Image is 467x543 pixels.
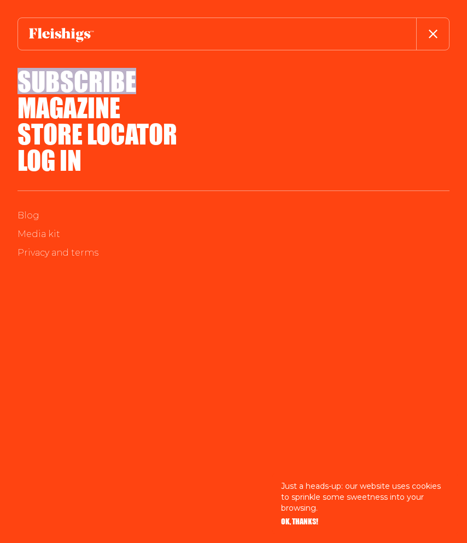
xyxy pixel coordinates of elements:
[17,88,120,127] a: Magazine
[17,210,39,221] a: Blog
[17,114,177,153] a: Store locator
[281,518,318,525] button: OK, THANKS!
[17,61,136,101] a: Subscribe
[17,229,60,239] a: Media kit
[17,247,98,258] a: Privacy and terms
[281,481,450,513] p: Just a heads-up: our website uses cookies to sprinkle some sweetness into your browsing.
[17,140,81,180] a: Log in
